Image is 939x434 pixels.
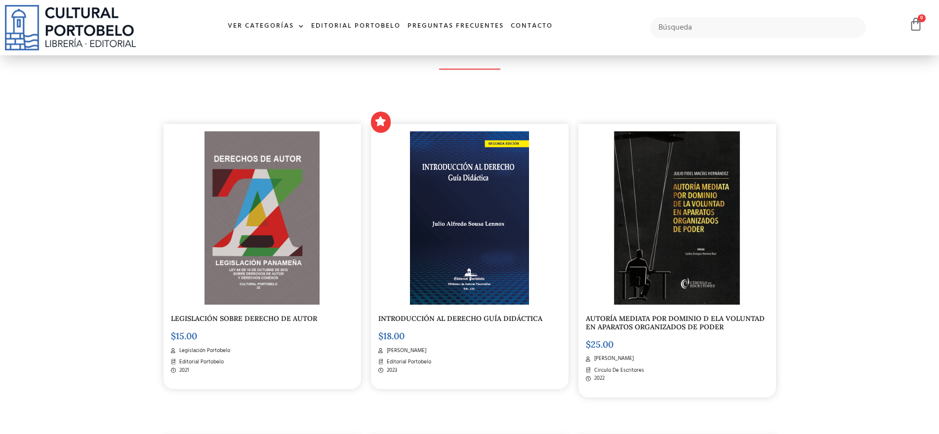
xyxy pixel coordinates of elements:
bdi: 18.00 [378,330,405,342]
a: Preguntas frecuentes [404,16,507,37]
span: $ [586,339,591,350]
input: Búsqueda [650,17,866,38]
a: Contacto [507,16,556,37]
img: img20230324_10022492 [614,131,739,305]
bdi: 25.00 [586,339,613,350]
img: Captura de Pantalla 2023-01-18 a la(s) 10.01.34 a. m. [204,131,320,305]
span: [PERSON_NAME] [384,347,426,355]
span: 2022 [592,374,605,383]
span: 0 [918,14,926,22]
bdi: 15.00 [171,330,197,342]
span: Editorial Portobelo [384,358,431,366]
span: 2023 [384,366,397,375]
span: Legislación Portobelo [177,347,230,355]
a: LEGISLACIÓN SOBRE DERECHO DE AUTOR [171,314,317,323]
span: $ [378,330,383,342]
a: AUTORÍA MEDIATA POR DOMINIO D ELA VOLUNTAD EN APARATOS ORGANIZADOS DE PODER [586,314,765,331]
a: 0 [909,17,923,32]
span: Editorial Portobelo [177,358,224,366]
a: Ver Categorías [224,16,308,37]
span: [PERSON_NAME] [592,355,634,363]
span: 2021 [177,366,189,375]
span: $ [171,330,176,342]
img: Captura de Pantalla 2023-06-30 a la(s) 3.09.31 p. m. [410,131,529,305]
span: Circulo De Escritores [592,366,644,375]
a: INTRODUCCIÓN AL DERECHO GUÍA DIDÁCTICA [378,314,542,323]
a: Editorial Portobelo [308,16,404,37]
